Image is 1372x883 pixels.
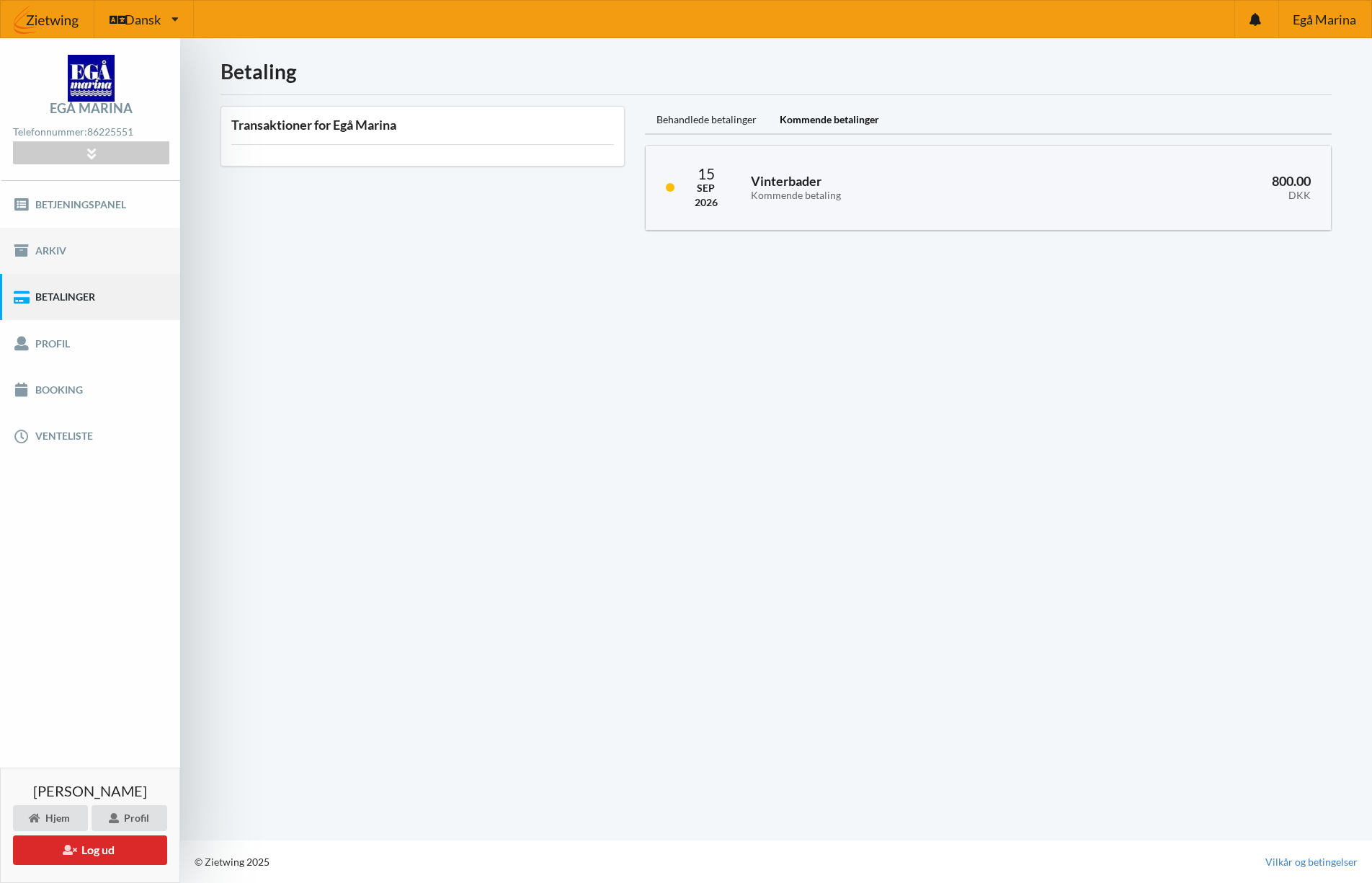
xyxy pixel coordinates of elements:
[695,181,718,195] div: Sep
[1293,13,1356,26] span: Egå Marina
[13,805,88,831] div: Hjem
[50,102,133,115] div: Egå Marina
[751,173,1046,202] h3: Vinterbader
[68,55,115,102] img: logo
[1265,855,1358,869] a: Vilkår og betingelser
[695,195,718,210] div: 2026
[768,106,891,135] div: Kommende betalinger
[1066,173,1311,202] h3: 800.00
[220,58,1332,84] h1: Betaling
[92,805,167,831] div: Profil
[13,835,167,865] button: Log ud
[13,123,169,142] div: Telefonnummer:
[695,166,718,181] div: 15
[231,117,614,133] h3: Transaktioner for Egå Marina
[751,190,1046,202] div: Kommende betaling
[1066,190,1311,202] div: DKK
[645,106,768,135] div: Behandlede betalinger
[87,125,133,138] strong: 86225551
[125,13,161,26] span: Dansk
[33,784,147,798] span: [PERSON_NAME]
